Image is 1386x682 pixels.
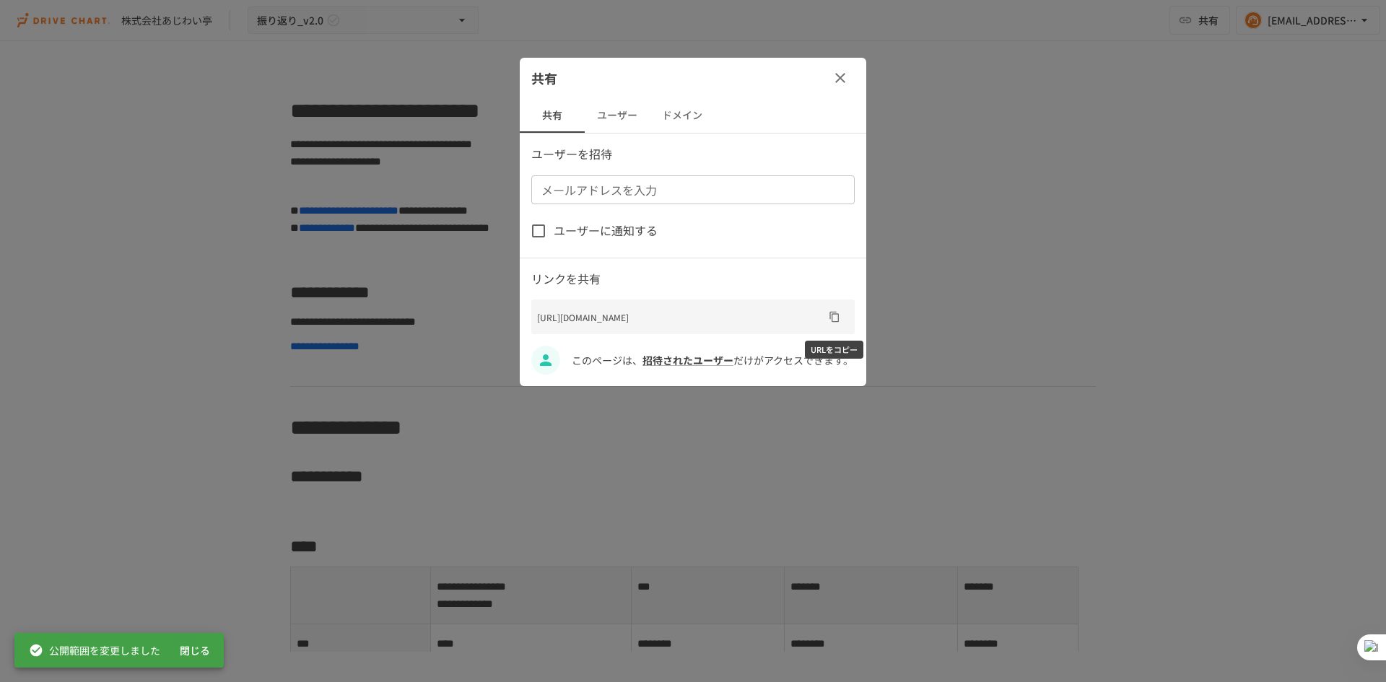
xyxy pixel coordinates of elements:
button: ドメイン [650,98,715,133]
a: 招待されたユーザー [642,353,733,367]
span: ユーザーに通知する [554,222,658,240]
p: [URL][DOMAIN_NAME] [537,310,823,324]
button: ユーザー [585,98,650,133]
button: URLをコピー [823,305,846,328]
p: リンクを共有 [531,270,855,289]
p: ユーザーを招待 [531,145,855,164]
div: 公開範囲を変更しました [29,637,160,663]
div: 共有 [520,58,866,98]
div: URLをコピー [805,341,863,359]
p: このページは、 だけがアクセスできます。 [572,352,855,368]
button: 共有 [520,98,585,133]
button: 閉じる [172,637,218,664]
